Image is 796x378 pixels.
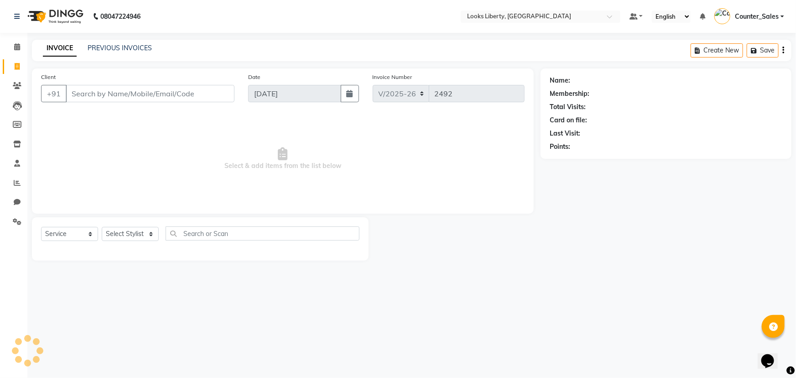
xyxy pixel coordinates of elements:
[373,73,412,81] label: Invoice Number
[735,12,779,21] span: Counter_Sales
[41,85,67,102] button: +91
[41,113,525,205] span: Select & add items from the list below
[691,43,743,58] button: Create New
[758,341,787,369] iframe: chat widget
[550,129,580,138] div: Last Visit:
[43,40,77,57] a: INVOICE
[23,4,86,29] img: logo
[747,43,779,58] button: Save
[550,89,589,99] div: Membership:
[166,226,359,241] input: Search or Scan
[550,102,586,112] div: Total Visits:
[550,76,570,85] div: Name:
[714,8,730,24] img: Counter_Sales
[41,73,56,81] label: Client
[550,142,570,152] div: Points:
[550,115,587,125] div: Card on file:
[66,85,234,102] input: Search by Name/Mobile/Email/Code
[88,44,152,52] a: PREVIOUS INVOICES
[248,73,260,81] label: Date
[100,4,140,29] b: 08047224946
